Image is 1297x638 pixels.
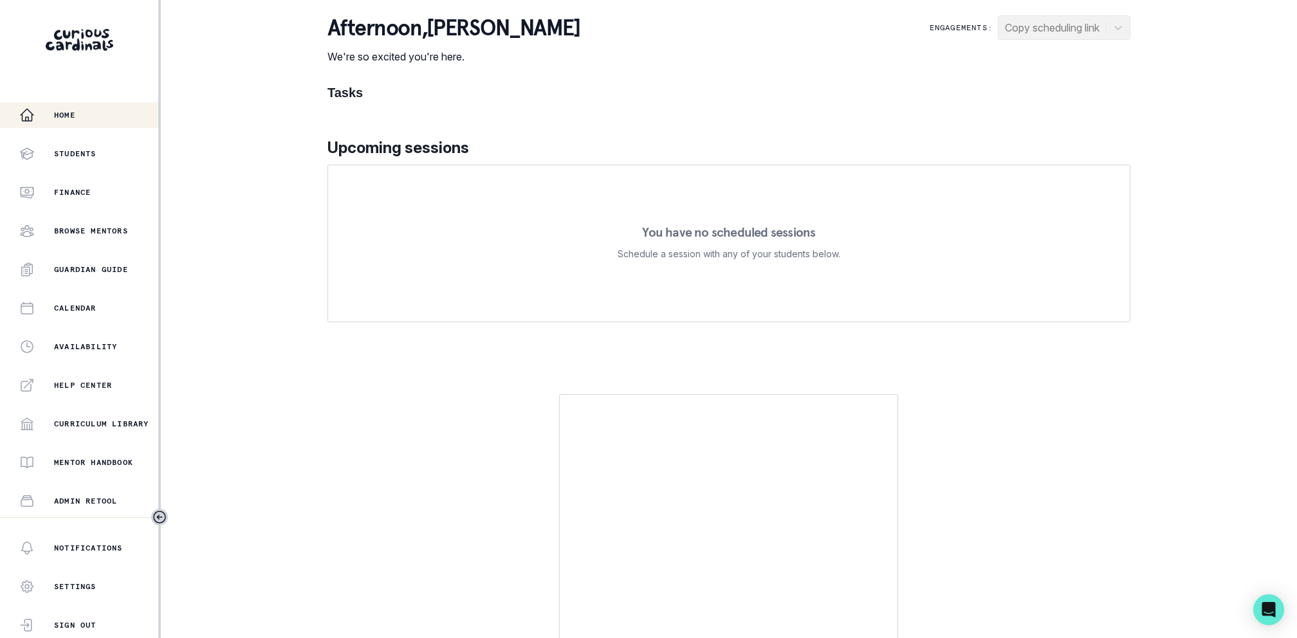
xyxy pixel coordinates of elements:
p: Upcoming sessions [327,136,1130,159]
p: Calendar [54,303,97,313]
p: We're so excited you're here. [327,49,580,64]
p: Guardian Guide [54,264,128,275]
p: Engagements: [930,23,993,33]
p: Notifications [54,543,123,553]
p: Help Center [54,380,112,390]
div: Open Intercom Messenger [1253,594,1284,625]
p: Schedule a session with any of your students below. [618,246,840,262]
p: Students [54,149,97,159]
h1: Tasks [327,85,1130,100]
button: Toggle sidebar [151,509,168,525]
p: Sign Out [54,620,97,630]
p: Settings [54,581,97,592]
p: Home [54,110,75,120]
p: Admin Retool [54,496,117,506]
p: Browse Mentors [54,226,128,236]
p: Availability [54,342,117,352]
p: Curriculum Library [54,419,149,429]
img: Curious Cardinals Logo [46,29,113,51]
p: Mentor Handbook [54,457,133,468]
p: afternoon , [PERSON_NAME] [327,15,580,41]
p: You have no scheduled sessions [642,226,815,239]
p: Finance [54,187,91,197]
